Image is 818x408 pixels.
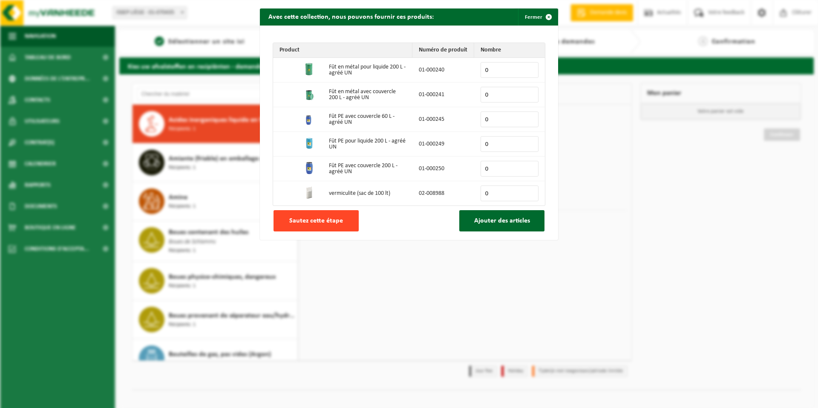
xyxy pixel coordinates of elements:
td: 01-000245 [412,107,474,132]
button: Sautez cette étape [274,210,359,231]
th: Product [273,43,412,58]
img: 01-000241 [302,87,316,101]
img: 01-000240 [302,63,316,76]
img: 02-008988 [302,186,316,200]
h2: Avec cette collection, nous pouvons fournir ces produits: [260,9,442,25]
td: 01-000250 [412,157,474,181]
td: Fût PE avec couvercle 60 L - agréé UN [323,107,412,132]
span: Sautez cette étape [289,217,343,224]
td: vermiculite (sac de 100 lt) [323,181,412,205]
td: Fût en métal avec couvercle 200 L - agréé UN [323,83,412,107]
td: Fût PE avec couvercle 200 L - agréé UN [323,157,412,181]
img: 01-000249 [302,137,316,150]
td: 01-000241 [412,83,474,107]
td: 01-000249 [412,132,474,157]
span: Ajouter des articles [474,217,530,224]
td: 01-000240 [412,58,474,83]
td: 02-008988 [412,181,474,205]
button: Ajouter des articles [459,210,544,231]
td: Fût en métal pour liquide 200 L - agréé UN [323,58,412,83]
td: Fût PE pour liquide 200 L - agréé UN [323,132,412,157]
button: Fermer [518,9,557,26]
img: 01-000245 [302,112,316,126]
img: 01-000250 [302,161,316,175]
th: Nombre [474,43,545,58]
th: Numéro de produit [412,43,474,58]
